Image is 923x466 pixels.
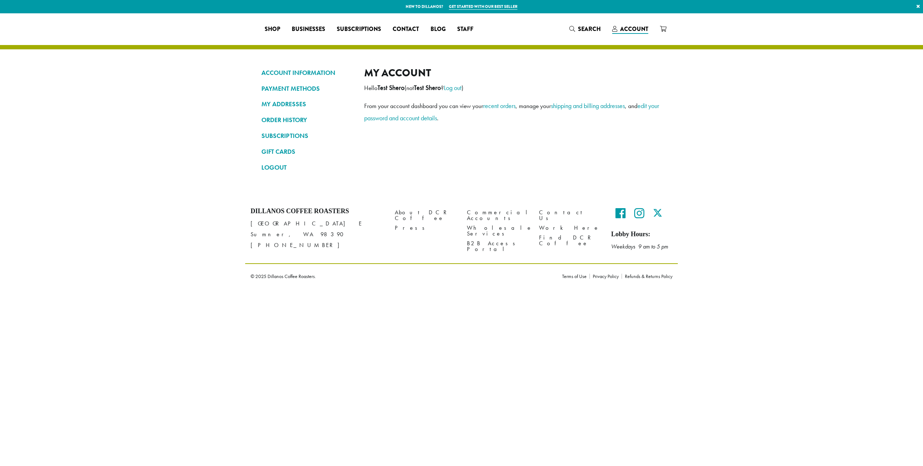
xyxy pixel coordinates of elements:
a: Staff [451,23,479,35]
a: Contact Us [539,207,600,223]
span: Account [620,25,648,33]
span: Search [578,25,601,33]
a: Work Here [539,223,600,233]
a: MY ADDRESSES [261,98,353,110]
span: Contact [393,25,419,34]
a: Refunds & Returns Policy [622,274,672,279]
a: Terms of Use [562,274,589,279]
strong: Test Shero [377,84,405,92]
span: Blog [430,25,446,34]
a: About DCR Coffee [395,207,456,223]
p: [GEOGRAPHIC_DATA] E Sumner, WA 98390 [PHONE_NUMBER] [251,218,384,251]
span: Subscriptions [337,25,381,34]
p: From your account dashboard you can view your , manage your , and . [364,100,662,124]
em: Weekdays 9 am to 5 pm [611,243,668,250]
a: Find DCR Coffee [539,233,600,248]
a: SUBSCRIPTIONS [261,130,353,142]
h4: Dillanos Coffee Roasters [251,207,384,215]
a: GIFT CARDS [261,145,353,158]
a: ACCOUNT INFORMATION [261,67,353,79]
a: Get started with our best seller [449,4,517,10]
a: Wholesale Services [467,223,528,239]
nav: Account pages [261,67,353,179]
a: B2B Access Portal [467,239,528,254]
a: ORDER HISTORY [261,114,353,126]
a: Press [395,223,456,233]
p: © 2025 Dillanos Coffee Roasters. [251,274,551,279]
a: shipping and billing addresses [551,102,625,110]
span: Staff [457,25,473,34]
strong: Test Shero [414,84,441,92]
span: Businesses [292,25,325,34]
a: LOGOUT [261,161,353,174]
h5: Lobby Hours: [611,230,672,238]
a: recent orders [483,102,516,110]
a: Commercial Accounts [467,207,528,223]
a: Log out [444,84,461,92]
a: Privacy Policy [589,274,622,279]
a: Search [564,23,606,35]
p: Hello (not ? ) [364,82,662,94]
h2: My account [364,67,662,79]
span: Shop [265,25,280,34]
a: Shop [259,23,286,35]
a: PAYMENT METHODS [261,82,353,95]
